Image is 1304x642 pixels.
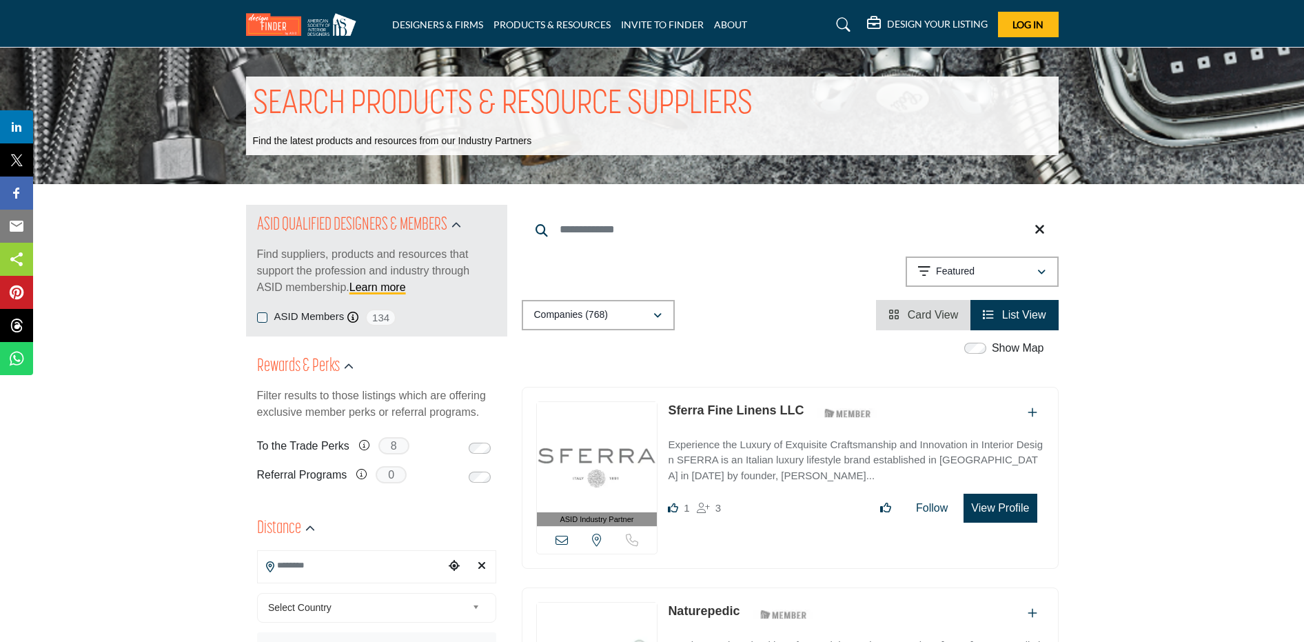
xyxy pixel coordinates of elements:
[376,466,407,483] span: 0
[876,300,970,330] li: Card View
[936,265,975,279] p: Featured
[392,19,483,30] a: DESIGNERS & FIRMS
[246,13,363,36] img: Site Logo
[668,401,804,420] p: Sferra Fine Linens LLC
[560,514,633,525] span: ASID Industry Partner
[268,599,467,616] span: Select Country
[257,312,267,323] input: ASID Members checkbox
[867,17,988,33] div: DESIGN YOUR LISTING
[907,494,957,522] button: Follow
[906,257,1059,287] button: Featured
[522,213,1059,246] input: Search Keyword
[715,502,721,514] span: 3
[668,602,740,621] p: Naturepedic
[257,463,347,487] label: Referral Programs
[753,605,815,623] img: ASID Members Badge Icon
[257,246,496,296] p: Find suppliers, products and resources that support the profession and industry through ASID memb...
[257,516,301,541] h2: Distance
[274,309,345,325] label: ASID Members
[684,502,689,514] span: 1
[1028,608,1037,619] a: Add To List
[823,14,859,36] a: Search
[444,552,465,581] div: Choose your current location
[257,434,349,458] label: To the Trade Perks
[257,388,496,421] p: Filter results to those listings which are offering exclusive member perks or referral programs.
[817,405,879,422] img: ASID Members Badge Icon
[998,12,1059,37] button: Log In
[1002,309,1046,321] span: List View
[887,18,988,30] h5: DESIGN YOUR LISTING
[621,19,704,30] a: INVITE TO FINDER
[469,443,491,454] input: Switch to To the Trade Perks
[537,402,658,512] img: Sferra Fine Linens LLC
[365,309,396,326] span: 134
[668,604,740,618] a: Naturepedic
[668,437,1043,484] p: Experience the Luxury of Exquisite Craftsmanship and Innovation in Interior Design SFERRA is an I...
[378,437,409,454] span: 8
[888,309,958,321] a: View Card
[253,83,753,126] h1: SEARCH PRODUCTS & RESOURCE SUPPLIERS
[493,19,611,30] a: PRODUCTS & RESOURCES
[257,354,340,379] h2: Rewards & Perks
[349,281,406,293] a: Learn more
[253,134,532,148] p: Find the latest products and resources from our Industry Partners
[1028,407,1037,419] a: Add To List
[1012,19,1043,30] span: Log In
[970,300,1058,330] li: List View
[258,552,444,579] input: Search Location
[668,403,804,417] a: Sferra Fine Linens LLC
[668,429,1043,484] a: Experience the Luxury of Exquisite Craftsmanship and Innovation in Interior Design SFERRA is an I...
[697,500,721,516] div: Followers
[534,308,608,322] p: Companies (768)
[471,552,492,581] div: Clear search location
[537,402,658,527] a: ASID Industry Partner
[469,472,491,483] input: Switch to Referral Programs
[257,213,447,238] h2: ASID QUALIFIED DESIGNERS & MEMBERS
[522,300,675,330] button: Companies (768)
[714,19,747,30] a: ABOUT
[964,494,1037,523] button: View Profile
[983,309,1046,321] a: View List
[668,503,678,513] i: Like
[992,340,1044,357] label: Show Map
[871,494,900,522] button: Like listing
[908,309,959,321] span: Card View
